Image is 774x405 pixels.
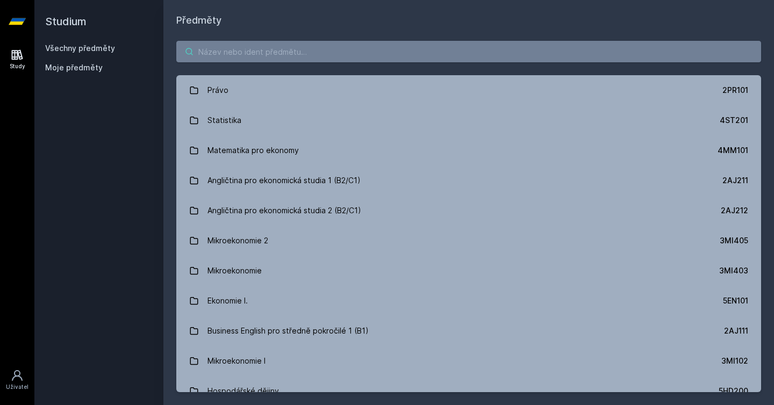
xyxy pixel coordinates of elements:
div: 3MI403 [719,265,748,276]
div: Angličtina pro ekonomická studia 1 (B2/C1) [207,170,361,191]
div: 2PR101 [722,85,748,96]
a: Právo 2PR101 [176,75,761,105]
div: Uživatel [6,383,28,391]
span: Moje předměty [45,62,103,73]
a: Uživatel [2,364,32,396]
a: Ekonomie I. 5EN101 [176,286,761,316]
div: Právo [207,79,228,101]
a: Mikroekonomie 2 3MI405 [176,226,761,256]
a: Business English pro středně pokročilé 1 (B1) 2AJ111 [176,316,761,346]
h1: Předměty [176,13,761,28]
div: Hospodářské dějiny [207,380,279,402]
a: Angličtina pro ekonomická studia 2 (B2/C1) 2AJ212 [176,196,761,226]
div: Mikroekonomie I [207,350,266,372]
div: Ekonomie I. [207,290,248,312]
a: Všechny předměty [45,44,115,53]
div: 4MM101 [718,145,748,156]
div: Mikroekonomie 2 [207,230,268,251]
div: 2AJ211 [722,175,748,186]
a: Matematika pro ekonomy 4MM101 [176,135,761,165]
a: Angličtina pro ekonomická studia 1 (B2/C1) 2AJ211 [176,165,761,196]
div: 2AJ111 [724,326,748,336]
a: Study [2,43,32,76]
div: Angličtina pro ekonomická studia 2 (B2/C1) [207,200,361,221]
div: Business English pro středně pokročilé 1 (B1) [207,320,369,342]
div: Statistika [207,110,241,131]
a: Statistika 4ST201 [176,105,761,135]
a: Mikroekonomie I 3MI102 [176,346,761,376]
div: Study [10,62,25,70]
a: Mikroekonomie 3MI403 [176,256,761,286]
div: Mikroekonomie [207,260,262,281]
div: 5HD200 [719,386,748,396]
div: Matematika pro ekonomy [207,140,299,161]
div: 5EN101 [723,295,748,306]
div: 3MI102 [721,356,748,366]
div: 4ST201 [720,115,748,126]
div: 2AJ212 [721,205,748,216]
div: 3MI405 [720,235,748,246]
input: Název nebo ident předmětu… [176,41,761,62]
